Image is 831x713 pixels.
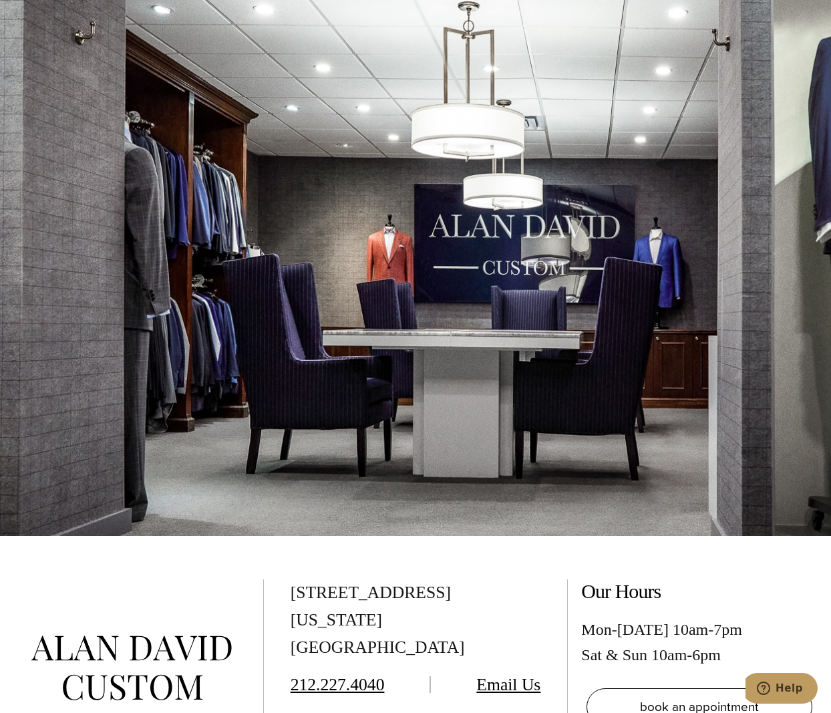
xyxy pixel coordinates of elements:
div: Mon-[DATE] 10am-7pm Sat & Sun 10am-6pm [581,617,818,668]
iframe: Opens a widget where you can chat to one of our agents [745,673,818,706]
div: [STREET_ADDRESS] [US_STATE][GEOGRAPHIC_DATA] [291,579,541,662]
h2: Our Hours [581,579,818,603]
a: Email Us [476,675,540,694]
img: alan david custom [31,635,232,700]
a: 212.227.4040 [291,675,385,694]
